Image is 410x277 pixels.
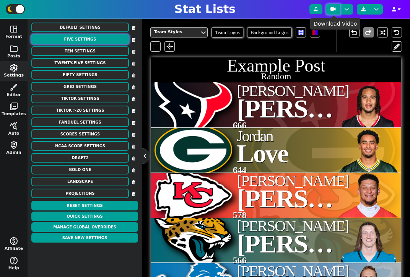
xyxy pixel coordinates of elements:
span: Team Logos [212,27,243,37]
button: landscape [31,177,129,186]
span: [PERSON_NAME] [237,219,349,234]
button: Scores Settings [31,129,129,139]
button: Grid Settings [31,82,129,91]
h1: Stat Lists [174,2,236,16]
span: photo_library [9,102,18,111]
button: projections [31,189,129,198]
span: redo [364,28,373,37]
span: 566 [233,254,247,267]
button: Twenty-Five Settings [31,58,129,68]
button: TikTok >20 Settings [31,106,129,115]
button: redo [363,27,374,37]
h2: Random [151,72,401,81]
span: [PERSON_NAME] [237,174,349,189]
button: bold one [31,165,129,174]
button: Reset Settings [31,201,138,210]
span: help [9,256,18,265]
span: shield_person [9,140,18,150]
span: Jordan [237,129,288,144]
span: query_stats [9,121,18,130]
span: monetization_on [9,236,18,246]
button: Fifty Settings [31,70,129,80]
span: 644 [233,163,247,177]
button: Manage Global Overrides [31,222,138,232]
button: NCAA Score Settings [31,141,129,151]
span: 578 [233,209,247,222]
span: [PERSON_NAME] [237,84,349,99]
button: Default Settings [31,23,129,32]
span: 666 [233,119,247,132]
div: Team Styles [154,29,197,36]
span: space_dashboard [9,24,18,34]
button: TikTok Settings [31,94,129,103]
button: Save New Settings [31,233,138,243]
button: Ten Settings [31,46,129,56]
span: settings [9,63,18,72]
button: Quick Settings [31,212,138,221]
button: DRAFT2 [31,153,129,163]
button: Five Settings [31,34,129,44]
button: undo [349,27,360,37]
span: Background Logos [247,27,292,37]
span: brush [9,83,18,92]
span: undo [350,28,359,37]
button: Fanduel Settings [31,117,129,127]
span: folder [9,44,18,53]
span: Love [237,139,288,168]
h1: Example Post [151,57,401,75]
